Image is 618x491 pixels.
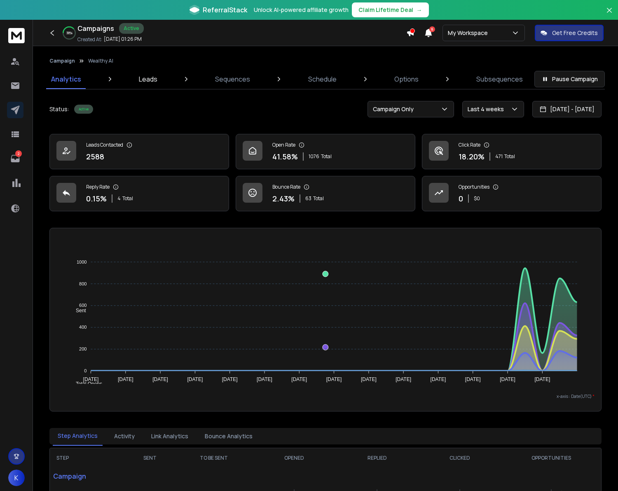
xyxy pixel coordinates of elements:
[88,58,113,64] p: Wealthy AI
[236,176,415,211] a: Bounce Rate2.43%63Total
[361,376,377,382] tspan: [DATE]
[86,184,110,190] p: Reply Rate
[459,184,489,190] p: Opportunities
[86,151,104,162] p: 2588
[373,105,417,113] p: Campaign Only
[51,74,81,84] p: Analytics
[77,36,102,43] p: Created At:
[471,69,528,89] a: Subsequences
[459,142,480,148] p: Click Rate
[422,134,602,169] a: Click Rate18.20%471Total
[465,376,481,382] tspan: [DATE]
[118,376,133,382] tspan: [DATE]
[210,69,255,89] a: Sequences
[84,368,87,373] tspan: 0
[152,376,168,382] tspan: [DATE]
[66,30,73,35] p: 38 %
[236,134,415,169] a: Open Rate41.58%1076Total
[79,346,87,351] tspan: 200
[474,195,480,202] p: $ 0
[8,470,25,486] button: K
[272,184,300,190] p: Bounce Rate
[476,74,523,84] p: Subsequences
[56,393,595,400] p: x-axis : Date(UTC)
[79,281,87,286] tspan: 800
[70,308,86,313] span: Sent
[535,25,604,41] button: Get Free Credits
[418,448,501,468] th: CLICKED
[49,134,229,169] a: Leads Contacted2588
[86,193,107,204] p: 0.15 %
[459,151,485,162] p: 18.20 %
[389,69,424,89] a: Options
[70,381,102,387] span: Total Opens
[336,448,419,468] th: REPLIED
[215,74,250,84] p: Sequences
[46,69,86,89] a: Analytics
[203,5,247,15] span: ReferralStack
[417,6,422,14] span: →
[49,176,229,211] a: Reply Rate0.15%4Total
[117,195,121,202] span: 4
[83,376,99,382] tspan: [DATE]
[422,176,602,211] a: Opportunities0$0
[396,376,411,382] tspan: [DATE]
[15,150,22,157] p: 2
[535,376,550,382] tspan: [DATE]
[448,29,491,37] p: My Workspace
[253,448,336,468] th: OPENED
[104,36,142,42] p: [DATE] 01:26 PM
[50,468,125,484] p: Campaign
[222,376,238,382] tspan: [DATE]
[122,195,133,202] span: Total
[86,142,123,148] p: Leads Contacted
[313,195,324,202] span: Total
[175,448,253,468] th: TO BE SENT
[74,105,93,114] div: Active
[79,325,87,330] tspan: 400
[119,23,144,34] div: Active
[459,193,463,204] p: 0
[504,153,515,160] span: Total
[49,58,75,64] button: Campaign
[431,376,446,382] tspan: [DATE]
[394,74,419,84] p: Options
[534,71,605,87] button: Pause Campaign
[326,376,342,382] tspan: [DATE]
[254,6,349,14] p: Unlock AI-powered affiliate growth
[303,69,342,89] a: Schedule
[272,151,298,162] p: 41.58 %
[53,427,103,446] button: Step Analytics
[50,448,125,468] th: STEP
[495,153,503,160] span: 471
[109,427,140,445] button: Activity
[134,69,162,89] a: Leads
[200,427,257,445] button: Bounce Analytics
[532,101,602,117] button: [DATE] - [DATE]
[49,105,69,113] p: Status:
[308,74,337,84] p: Schedule
[272,142,295,148] p: Open Rate
[604,5,615,25] button: Close banner
[77,260,87,264] tspan: 1000
[257,376,272,382] tspan: [DATE]
[429,26,435,32] span: 6
[309,153,319,160] span: 1076
[292,376,307,382] tspan: [DATE]
[146,427,193,445] button: Link Analytics
[79,303,87,308] tspan: 600
[272,193,295,204] p: 2.43 %
[468,105,507,113] p: Last 4 weeks
[125,448,175,468] th: SENT
[500,376,515,382] tspan: [DATE]
[305,195,311,202] span: 63
[139,74,157,84] p: Leads
[321,153,332,160] span: Total
[352,2,429,17] button: Claim Lifetime Deal→
[77,23,114,33] h1: Campaigns
[187,376,203,382] tspan: [DATE]
[552,29,598,37] p: Get Free Credits
[7,150,23,167] a: 2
